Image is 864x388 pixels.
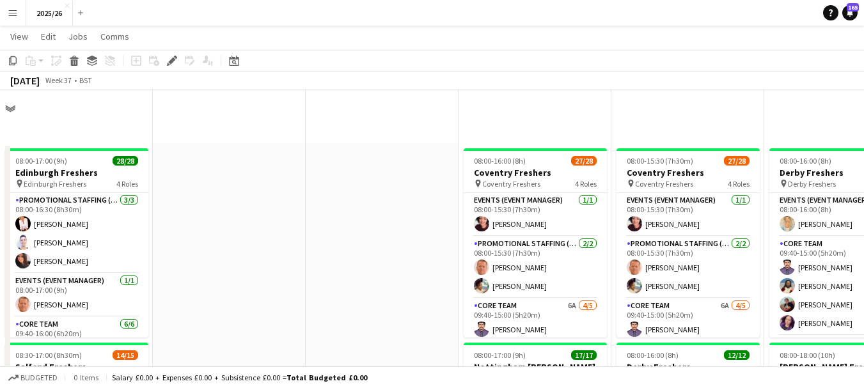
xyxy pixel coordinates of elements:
[113,350,138,360] span: 14/15
[464,167,607,178] h3: Coventry Freshers
[287,373,367,382] span: Total Budgeted £0.00
[10,74,40,87] div: [DATE]
[571,156,597,166] span: 27/28
[5,193,148,274] app-card-role: Promotional Staffing (Team Leader)3/308:00-16:30 (8h30m)[PERSON_NAME][PERSON_NAME][PERSON_NAME]
[68,31,88,42] span: Jobs
[474,156,526,166] span: 08:00-16:00 (8h)
[20,373,58,382] span: Budgeted
[24,179,86,189] span: Edinburgh Freshers
[15,156,67,166] span: 08:00-17:00 (9h)
[635,179,693,189] span: Coventry Freshers
[26,1,73,26] button: 2025/26
[617,361,760,373] h3: Derby Freshers
[571,350,597,360] span: 17/17
[5,361,148,373] h3: Salford Freshers
[15,350,82,360] span: 08:30-17:00 (8h30m)
[6,371,59,385] button: Budgeted
[464,361,607,384] h3: Nottingham [PERSON_NAME] Freshers
[617,167,760,178] h3: Coventry Freshers
[5,28,33,45] a: View
[575,179,597,189] span: 4 Roles
[10,31,28,42] span: View
[847,3,859,12] span: 165
[5,274,148,317] app-card-role: Events (Event Manager)1/108:00-17:00 (9h)[PERSON_NAME]
[627,156,693,166] span: 08:00-15:30 (7h30m)
[63,28,93,45] a: Jobs
[617,148,760,338] app-job-card: 08:00-15:30 (7h30m)27/28Coventry Freshers Coventry Freshers4 RolesEvents (Event Manager)1/108:00-...
[788,179,836,189] span: Derby Freshers
[474,350,526,360] span: 08:00-17:00 (9h)
[112,373,367,382] div: Salary £0.00 + Expenses £0.00 + Subsistence £0.00 =
[5,167,148,178] h3: Edinburgh Freshers
[113,156,138,166] span: 28/28
[42,75,74,85] span: Week 37
[5,148,148,338] app-job-card: 08:00-17:00 (9h)28/28Edinburgh Freshers Edinburgh Freshers4 RolesPromotional Staffing (Team Leade...
[724,350,750,360] span: 12/12
[41,31,56,42] span: Edit
[464,193,607,237] app-card-role: Events (Event Manager)1/108:00-15:30 (7h30m)[PERSON_NAME]
[116,179,138,189] span: 4 Roles
[617,193,760,237] app-card-role: Events (Event Manager)1/108:00-15:30 (7h30m)[PERSON_NAME]
[780,350,835,360] span: 08:00-18:00 (10h)
[70,373,101,382] span: 0 items
[728,179,750,189] span: 4 Roles
[464,148,607,338] app-job-card: 08:00-16:00 (8h)27/28Coventry Freshers Coventry Freshers4 RolesEvents (Event Manager)1/108:00-15:...
[627,350,679,360] span: 08:00-16:00 (8h)
[780,156,831,166] span: 08:00-16:00 (8h)
[36,28,61,45] a: Edit
[724,156,750,166] span: 27/28
[464,237,607,299] app-card-role: Promotional Staffing (Team Leader)2/208:00-15:30 (7h30m)[PERSON_NAME][PERSON_NAME]
[100,31,129,42] span: Comms
[95,28,134,45] a: Comms
[79,75,92,85] div: BST
[482,179,540,189] span: Coventry Freshers
[842,5,858,20] a: 165
[617,237,760,299] app-card-role: Promotional Staffing (Team Leader)2/208:00-15:30 (7h30m)[PERSON_NAME][PERSON_NAME]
